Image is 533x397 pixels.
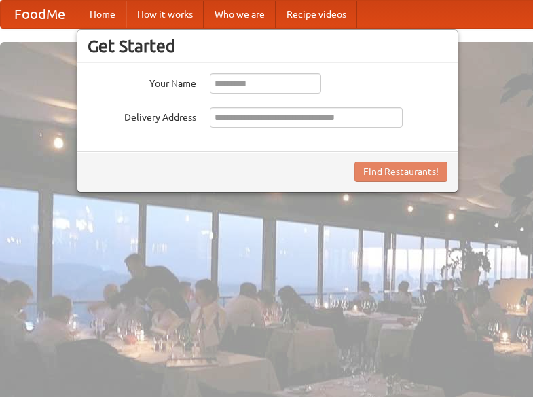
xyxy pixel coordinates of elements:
[79,1,126,28] a: Home
[88,36,447,56] h3: Get Started
[1,1,79,28] a: FoodMe
[354,162,447,182] button: Find Restaurants!
[204,1,276,28] a: Who we are
[276,1,357,28] a: Recipe videos
[88,73,196,90] label: Your Name
[126,1,204,28] a: How it works
[88,107,196,124] label: Delivery Address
